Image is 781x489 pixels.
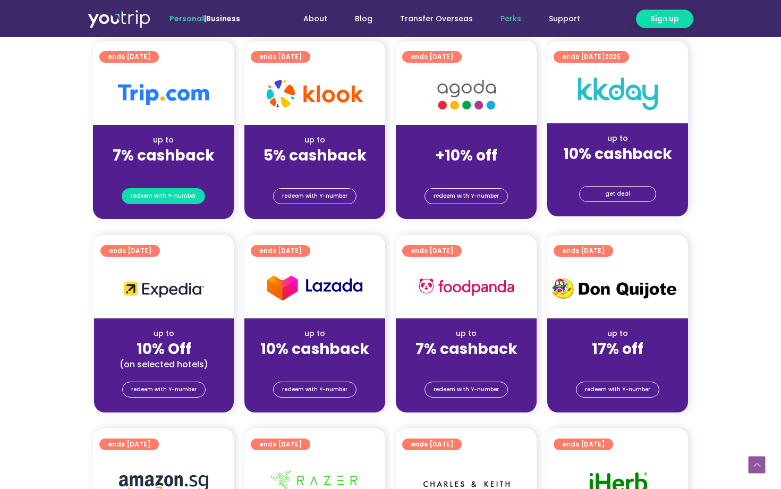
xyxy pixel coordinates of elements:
[576,382,659,398] a: redeem with Y-number
[636,10,693,28] a: Sign up
[425,382,508,398] a: redeem with Y-number
[259,245,302,257] span: ends [DATE]
[554,245,613,257] a: ends [DATE]
[108,51,150,63] span: ends [DATE]
[556,164,680,175] div: (for stays only)
[282,382,347,397] span: redeem with Y-number
[259,51,302,63] span: ends [DATE]
[253,359,377,370] div: (for stays only)
[585,382,650,397] span: redeem with Y-number
[101,134,225,146] div: up to
[259,439,302,450] span: ends [DATE]
[341,9,386,29] a: Blog
[562,439,605,450] span: ends [DATE]
[109,245,151,257] span: ends [DATE]
[411,51,453,63] span: ends [DATE]
[169,13,240,24] span: |
[404,359,528,370] div: (for stays only)
[556,328,680,339] div: up to
[415,339,517,359] strong: 7% cashback
[122,382,206,398] a: redeem with Y-number
[290,9,341,29] a: About
[425,188,508,204] a: redeem with Y-number
[535,9,594,29] a: Support
[556,133,680,144] div: up to
[487,9,535,29] a: Perks
[269,9,594,29] nav: Menu
[456,134,476,145] span: up to
[113,145,215,166] strong: 7% cashback
[101,165,225,176] div: (for stays only)
[100,245,160,257] a: ends [DATE]
[556,359,680,370] div: (for stays only)
[434,382,499,397] span: redeem with Y-number
[253,328,377,339] div: up to
[251,439,310,450] a: ends [DATE]
[131,382,197,397] span: redeem with Y-number
[402,51,462,63] a: ends [DATE]
[103,359,225,370] div: (on selected hotels)
[386,9,487,29] a: Transfer Overseas
[563,144,672,164] strong: 10% cashback
[108,439,150,450] span: ends [DATE]
[605,187,630,201] span: get deal
[404,165,528,176] div: (for stays only)
[169,13,204,24] span: Personal
[404,328,528,339] div: up to
[434,189,499,204] span: redeem with Y-number
[131,189,196,204] span: redeem with Y-number
[282,189,347,204] span: redeem with Y-number
[579,186,656,202] a: get deal
[103,328,225,339] div: up to
[562,245,605,257] span: ends [DATE]
[402,439,462,450] a: ends [DATE]
[402,245,462,257] a: ends [DATE]
[592,339,643,359] strong: 17% off
[411,439,453,450] span: ends [DATE]
[137,339,191,359] strong: 10% Off
[99,51,159,63] a: ends [DATE]
[411,245,453,257] span: ends [DATE]
[253,134,377,146] div: up to
[206,13,240,24] a: Business
[605,52,621,61] span: 2025
[273,188,356,204] a: redeem with Y-number
[122,188,205,204] a: redeem with Y-number
[273,382,356,398] a: redeem with Y-number
[99,439,159,450] a: ends [DATE]
[435,145,497,166] strong: +10% off
[264,145,367,166] strong: 5% cashback
[554,51,629,63] a: ends [DATE]2025
[251,51,310,63] a: ends [DATE]
[253,165,377,176] div: (for stays only)
[554,439,613,450] a: ends [DATE]
[562,51,621,63] span: ends [DATE]
[650,13,679,24] span: Sign up
[251,245,310,257] a: ends [DATE]
[260,339,369,359] strong: 10% cashback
